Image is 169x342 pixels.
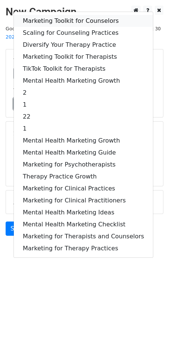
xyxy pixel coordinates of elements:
a: 22 [14,111,153,123]
a: Marketing for Therapy Practices [14,242,153,254]
a: TikTok Toolkit for Therapists [14,63,153,75]
a: Marketing for Psychotherapists [14,159,153,171]
a: Therapy Practice Growth [14,171,153,183]
a: Scaling for Counseling Practices [14,27,153,39]
a: 1 [14,123,153,135]
small: Google Sheet: [6,26,106,40]
a: Marketing for Clinical Practices [14,183,153,195]
h2: New Campaign [6,6,163,18]
a: Diversify Your Therapy Practice [14,39,153,51]
a: Mental Health Marketing Growth [14,135,153,147]
a: Marketing for Clinical Practitioners [14,195,153,207]
a: Marketing Toolkit for Counselors [14,15,153,27]
a: Mental Health Marketing Checklist [14,219,153,230]
a: Mental Health Marketing Guide [14,147,153,159]
a: 2 [14,87,153,99]
a: Marketing for Therapists and Counselors [14,230,153,242]
a: Mental Health Marketing Ideas [14,207,153,219]
a: 1 [14,99,153,111]
a: Mental Health Marketing Growth [14,75,153,87]
iframe: Chat Widget [132,306,169,342]
a: Send [6,222,30,236]
a: Marketing Toolkit for Therapists [14,51,153,63]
